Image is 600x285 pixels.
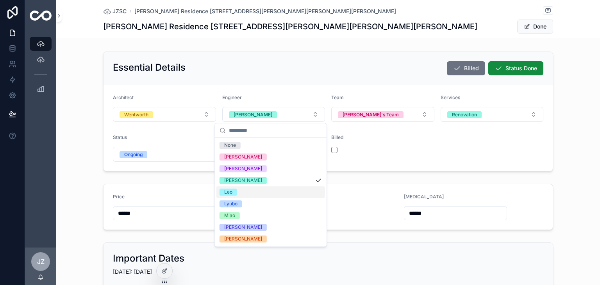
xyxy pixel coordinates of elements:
div: scrollable content [25,31,56,106]
span: [DATE]: [DATE] [113,268,152,275]
span: Status [113,134,127,140]
button: Done [517,20,553,34]
div: Ongoing [124,151,143,158]
div: [PERSON_NAME] [224,235,262,242]
a: [PERSON_NAME] Residence [STREET_ADDRESS][PERSON_NAME][PERSON_NAME][PERSON_NAME] [134,7,396,15]
div: None [224,142,236,149]
a: JZSC [103,7,127,15]
button: Select Button [222,107,325,122]
div: [PERSON_NAME] [224,165,262,172]
span: Architect [113,94,134,100]
span: Engineer [222,94,242,100]
div: Suggestions [215,138,327,246]
h2: Important Dates [113,252,184,265]
div: [PERSON_NAME] [224,177,262,184]
span: [MEDICAL_DATA] [404,194,444,199]
span: JZSC [112,7,127,15]
div: Miao [224,212,235,219]
button: Select Button [441,107,544,122]
div: [PERSON_NAME] [234,111,272,118]
span: JZ [37,257,45,266]
button: Billed [447,61,485,75]
button: Select Button [113,107,216,122]
span: Price [113,194,125,199]
button: Status Done [488,61,543,75]
span: Team [331,94,344,100]
img: App logo [30,11,52,21]
div: Renovation [452,111,477,118]
span: Status Done [505,64,537,72]
span: Billed [464,64,479,72]
button: Select Button [331,107,434,122]
div: [PERSON_NAME] [224,224,262,231]
button: Select Button [113,147,325,162]
h2: Essential Details [113,61,186,74]
h1: [PERSON_NAME] Residence [STREET_ADDRESS][PERSON_NAME][PERSON_NAME][PERSON_NAME] [103,21,477,32]
div: Wentworth [124,111,148,118]
div: [PERSON_NAME]'s Team [343,111,399,118]
div: Lyubo [224,200,237,207]
div: [PERSON_NAME] [224,153,262,160]
span: Billed [331,134,343,140]
span: Services [441,94,460,100]
div: Leo [224,189,232,196]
